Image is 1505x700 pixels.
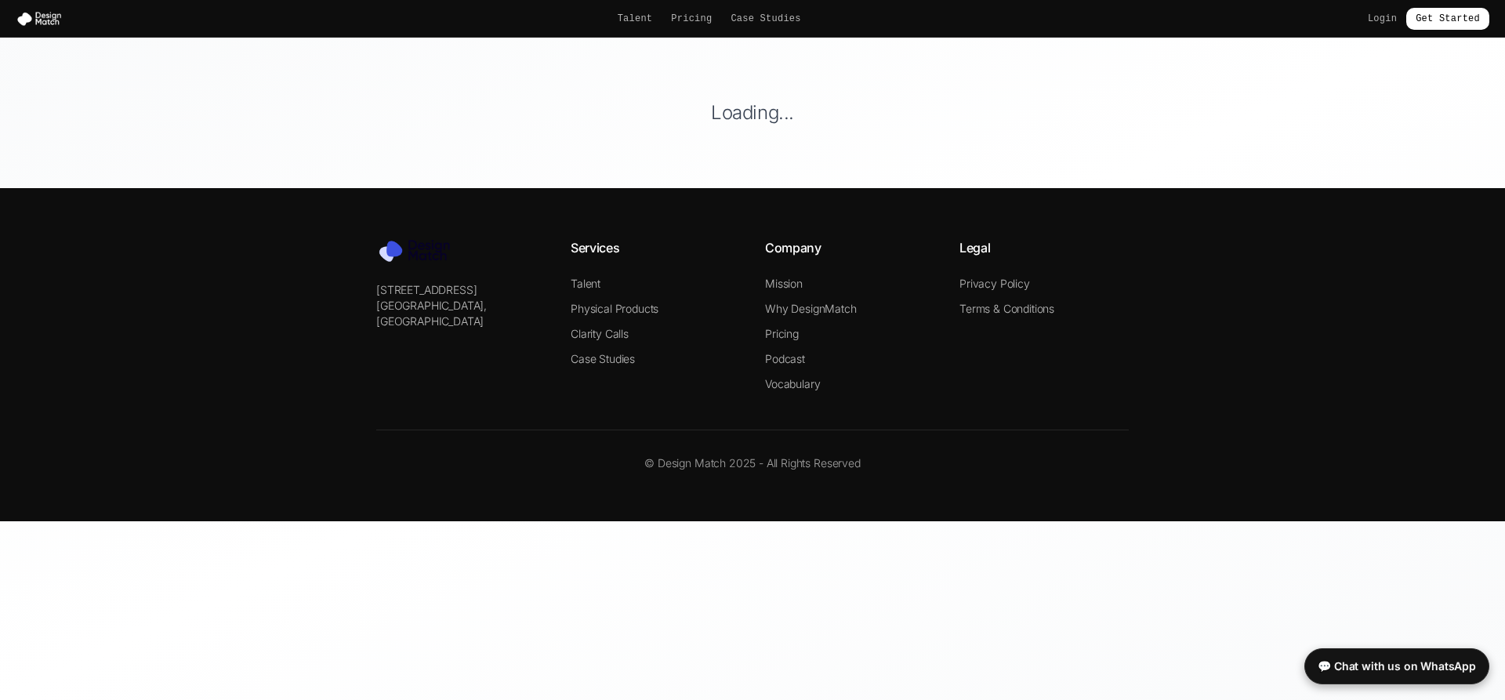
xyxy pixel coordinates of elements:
img: Design Match [376,238,462,263]
a: Talent [571,277,600,290]
p: © Design Match 2025 - All Rights Reserved [376,455,1129,471]
h4: Company [765,238,934,257]
a: Vocabulary [765,377,820,390]
a: Podcast [765,352,805,365]
p: [STREET_ADDRESS] [376,282,546,298]
a: Terms & Conditions [959,302,1054,315]
img: Design Match [16,11,69,27]
a: Login [1368,13,1397,25]
a: Get Started [1406,8,1489,30]
a: 💬 Chat with us on WhatsApp [1304,648,1489,684]
a: Pricing [765,327,799,340]
a: Why DesignMatch [765,302,857,315]
a: Privacy Policy [959,277,1030,290]
a: Talent [618,13,653,25]
a: Mission [765,277,803,290]
h1: Loading... [223,100,1282,125]
h4: Legal [959,238,1129,257]
a: Case Studies [571,352,635,365]
a: Clarity Calls [571,327,629,340]
p: [GEOGRAPHIC_DATA], [GEOGRAPHIC_DATA] [376,298,546,329]
a: Case Studies [731,13,800,25]
a: Physical Products [571,302,658,315]
h4: Services [571,238,740,257]
a: Pricing [671,13,712,25]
